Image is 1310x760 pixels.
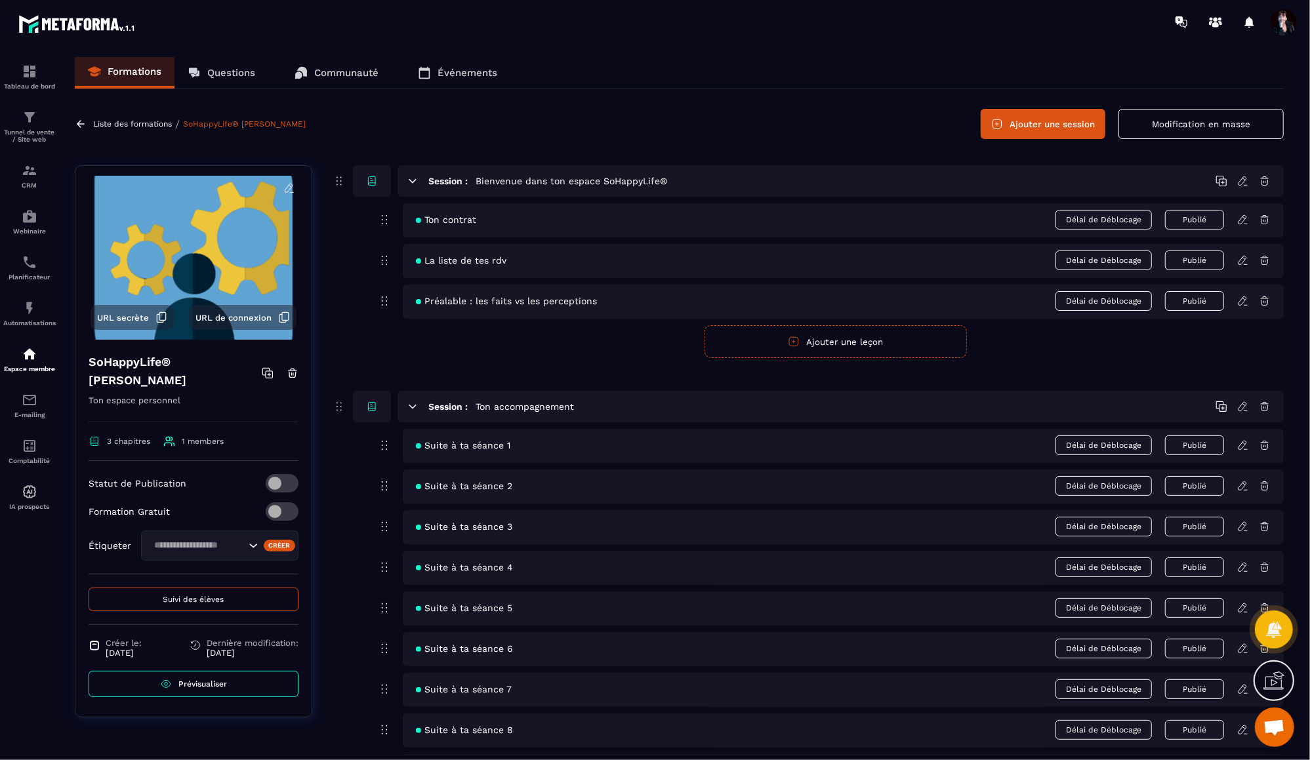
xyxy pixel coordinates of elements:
button: Suivi des élèves [89,588,298,611]
a: formationformationCRM [3,153,56,199]
span: Suite à ta séance 7 [416,684,512,694]
span: Délai de Déblocage [1055,291,1152,311]
span: Suite à ta séance 5 [416,603,512,613]
p: [DATE] [106,648,142,658]
span: Dernière modification: [207,638,298,648]
span: / [175,118,180,130]
span: URL de connexion [195,313,272,323]
img: formation [22,110,37,125]
a: automationsautomationsWebinaire [3,199,56,245]
img: formation [22,163,37,178]
button: Publié [1165,435,1224,455]
button: URL secrète [91,305,174,330]
button: Ajouter une session [981,109,1105,139]
span: Délai de Déblocage [1055,250,1152,270]
button: Publié [1165,639,1224,658]
p: Formations [108,66,161,77]
p: Tableau de bord [3,83,56,90]
img: background [85,176,302,340]
button: Publié [1165,210,1224,230]
span: Suite à ta séance 4 [416,562,513,572]
span: Suite à ta séance 3 [416,521,512,532]
h5: Bienvenue dans ton espace SoHappyLife® [476,174,667,188]
div: Créer [264,540,296,551]
button: Modification en masse [1118,109,1284,139]
span: Délai de Déblocage [1055,557,1152,577]
p: E-mailing [3,411,56,418]
a: Ouvrir le chat [1255,708,1294,747]
img: logo [18,12,136,35]
a: Formations [75,57,174,89]
p: Événements [438,67,497,79]
p: Statut de Publication [89,478,186,489]
p: [DATE] [207,648,298,658]
span: Suite à ta séance 8 [416,725,513,735]
h5: Ton accompagnement [476,400,574,413]
span: Délai de Déblocage [1055,476,1152,496]
div: Search for option [141,530,298,561]
button: Publié [1165,291,1224,311]
p: Webinaire [3,228,56,235]
button: Publié [1165,557,1224,577]
img: automations [22,346,37,362]
a: Questions [174,57,268,89]
span: Délai de Déblocage [1055,210,1152,230]
img: email [22,392,37,408]
span: Délai de Déblocage [1055,720,1152,740]
span: La liste de tes rdv [416,255,506,266]
span: Délai de Déblocage [1055,679,1152,699]
button: Publié [1165,517,1224,536]
button: Publié [1165,476,1224,496]
h4: SoHappyLife® [PERSON_NAME] [89,353,262,390]
a: Liste des formations [93,119,172,129]
button: Publié [1165,679,1224,699]
span: Suivi des élèves [163,595,224,604]
span: Prévisualiser [178,679,227,689]
span: Délai de Déblocage [1055,517,1152,536]
span: Suite à ta séance 2 [416,481,512,491]
input: Search for option [150,538,245,553]
button: Publié [1165,250,1224,270]
p: Étiqueter [89,540,131,551]
p: Ton espace personnel [89,393,298,422]
span: Créer le: [106,638,142,648]
p: CRM [3,182,56,189]
span: Délai de Déblocage [1055,435,1152,455]
span: Suite à ta séance 6 [416,643,513,654]
button: Ajouter une leçon [705,325,967,358]
a: schedulerschedulerPlanificateur [3,245,56,290]
a: Communauté [281,57,392,89]
a: formationformationTableau de bord [3,54,56,100]
h6: Session : [428,176,468,186]
span: Préalable : les faits vs les perceptions [416,296,597,306]
img: automations [22,484,37,500]
p: Automatisations [3,319,56,327]
a: accountantaccountantComptabilité [3,428,56,474]
a: formationformationTunnel de vente / Site web [3,100,56,153]
button: Publié [1165,598,1224,618]
p: Tunnel de vente / Site web [3,129,56,143]
span: Délai de Déblocage [1055,598,1152,618]
img: formation [22,64,37,79]
span: Ton contrat [416,214,476,225]
img: automations [22,209,37,224]
img: accountant [22,438,37,454]
span: Délai de Déblocage [1055,639,1152,658]
p: Questions [207,67,255,79]
p: IA prospects [3,503,56,510]
button: URL de connexion [189,305,297,330]
h6: Session : [428,401,468,412]
img: automations [22,300,37,316]
span: 1 members [182,437,224,446]
span: Suite à ta séance 1 [416,440,510,450]
p: Communauté [314,67,379,79]
a: SoHappyLife® [PERSON_NAME] [183,119,306,129]
a: automationsautomationsAutomatisations [3,290,56,336]
p: Espace membre [3,365,56,372]
p: Comptabilité [3,457,56,464]
button: Publié [1165,720,1224,740]
span: 3 chapitres [107,437,150,446]
span: URL secrète [97,313,149,323]
a: Prévisualiser [89,671,298,697]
